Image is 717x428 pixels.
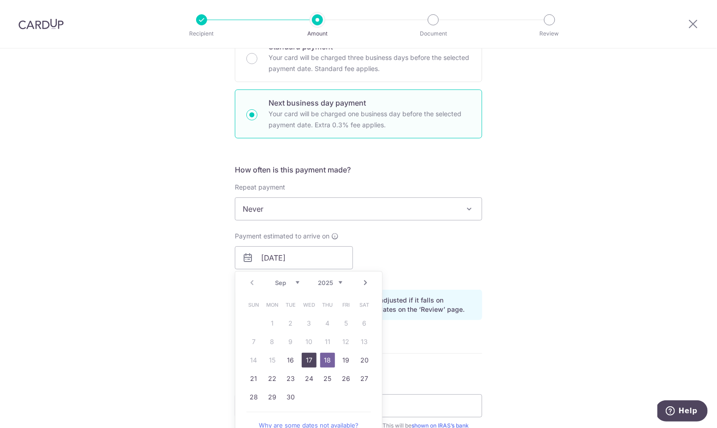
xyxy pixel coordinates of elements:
[246,297,261,312] span: Sunday
[360,277,371,288] a: Next
[339,297,353,312] span: Friday
[357,353,372,368] a: 20
[235,164,482,175] h5: How often is this payment made?
[357,371,372,386] a: 27
[269,97,471,108] p: Next business day payment
[283,29,352,38] p: Amount
[320,297,335,312] span: Thursday
[302,353,317,368] a: 17
[265,297,280,312] span: Monday
[657,400,708,423] iframe: Opens a widget where you can find more information
[269,108,471,131] p: Your card will be charged one business day before the selected payment date. Extra 0.3% fee applies.
[167,29,236,38] p: Recipient
[283,371,298,386] a: 23
[339,371,353,386] a: 26
[246,390,261,404] a: 28
[235,183,285,192] label: Repeat payment
[235,197,482,220] span: Never
[399,29,467,38] p: Document
[283,353,298,368] a: 16
[246,371,261,386] a: 21
[283,297,298,312] span: Tuesday
[320,353,335,368] a: 18
[302,297,317,312] span: Wednesday
[357,297,372,312] span: Saturday
[265,390,280,404] a: 29
[339,353,353,368] a: 19
[302,371,317,386] a: 24
[320,371,335,386] a: 25
[235,232,329,241] span: Payment estimated to arrive on
[283,390,298,404] a: 30
[18,18,64,30] img: CardUp
[265,371,280,386] a: 22
[235,198,482,220] span: Never
[235,246,353,269] input: DD / MM / YYYY
[515,29,584,38] p: Review
[269,52,471,74] p: Your card will be charged three business days before the selected payment date. Standard fee appl...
